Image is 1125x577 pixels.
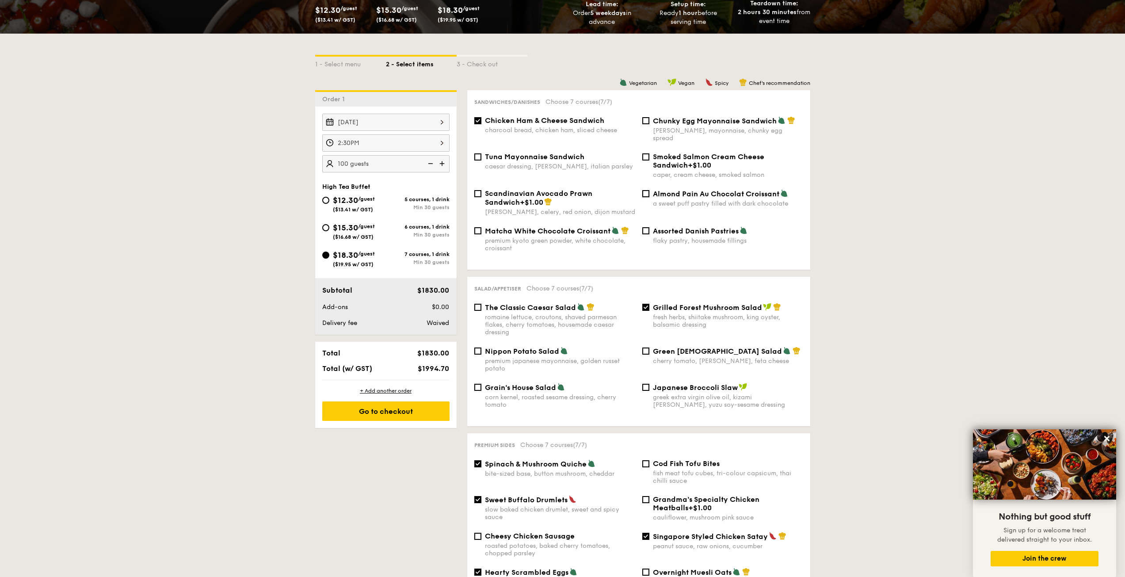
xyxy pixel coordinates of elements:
[653,227,739,235] span: Assorted Danish Pastries
[315,17,355,23] span: ($13.41 w/ GST)
[667,78,676,86] img: icon-vegan.f8ff3823.svg
[322,401,450,421] div: Go to checkout
[735,8,814,26] div: from event time
[653,394,803,409] div: greek extra virgin olive oil, kizami [PERSON_NAME], yuzu soy-sesame dressing
[322,183,370,191] span: High Tea Buffet
[358,223,375,229] span: /guest
[485,208,635,216] div: [PERSON_NAME], celery, red onion, dijon mustard
[485,460,587,468] span: Spinach & Mushroom Quiche
[769,532,777,540] img: icon-spicy.37a8142b.svg
[485,153,584,161] span: Tuna Mayonnaise Sandwich
[417,286,449,294] span: $1830.00
[679,9,698,17] strong: 1 hour
[629,80,657,86] span: Vegetarian
[401,5,418,11] span: /guest
[642,569,649,576] input: Overnight Muesli Oatscoconut flake, almond flake, dried osmanthus
[333,195,358,205] span: $12.30
[485,163,635,170] div: caesar dressing, [PERSON_NAME], italian parsley
[386,196,450,203] div: 5 courses, 1 drink
[322,319,357,327] span: Delivery fee
[642,227,649,234] input: Assorted Danish Pastriesflaky pastry, housemade fillings
[586,0,618,8] span: Lead time:
[386,224,450,230] div: 6 courses, 1 drink
[573,441,587,449] span: (7/7)
[568,495,576,503] img: icon-spicy.37a8142b.svg
[653,237,803,245] div: flaky pastry, housemade fillings
[642,190,649,197] input: Almond Pain Au Chocolat Croissanta sweet puff pastry filled with dark chocolate
[438,17,478,23] span: ($19.95 w/ GST)
[653,153,764,169] span: Smoked Salmon Cream Cheese Sandwich
[474,227,481,234] input: Matcha White Chocolate Croissantpremium kyoto green powder, white chocolate, croissant
[560,347,568,355] img: icon-vegetarian.fe4039eb.svg
[653,532,768,541] span: Singapore Styled Chicken Satay
[333,250,358,260] span: $18.30
[474,496,481,503] input: Sweet Buffalo Drumletsslow baked chicken drumlet, sweet and spicy sauce
[763,303,772,311] img: icon-vegan.f8ff3823.svg
[333,206,373,213] span: ($13.41 w/ GST)
[563,9,642,27] div: Order in advance
[358,251,375,257] span: /guest
[544,198,552,206] img: icon-chef-hat.a58ddaea.svg
[671,0,706,8] span: Setup time:
[653,568,732,577] span: Overnight Muesli Oats
[740,226,747,234] img: icon-vegetarian.fe4039eb.svg
[340,5,357,11] span: /guest
[778,116,786,124] img: icon-vegetarian.fe4039eb.svg
[474,99,540,105] span: Sandwiches/Danishes
[485,383,556,392] span: Grain's House Salad
[653,347,782,355] span: Green [DEMOGRAPHIC_DATA] Salad
[715,80,728,86] span: Spicy
[642,153,649,160] input: Smoked Salmon Cream Cheese Sandwich+$1.00caper, cream cheese, smoked salmon
[474,304,481,311] input: The Classic Caesar Saladromaine lettuce, croutons, shaved parmesan flakes, cherry tomatoes, house...
[526,285,593,292] span: Choose 7 courses
[358,196,375,202] span: /guest
[653,383,738,392] span: Japanese Broccoli Slaw
[520,441,587,449] span: Choose 7 courses
[376,17,417,23] span: ($16.68 w/ GST)
[485,126,635,134] div: charcoal bread, chicken ham, sliced cheese
[438,5,463,15] span: $18.30
[485,313,635,336] div: romaine lettuce, croutons, shaved parmesan flakes, cherry tomatoes, housemade caesar dressing
[642,533,649,540] input: Singapore Styled Chicken Sataypeanut sauce, raw onions, cucumber
[587,459,595,467] img: icon-vegetarian.fe4039eb.svg
[780,189,788,197] img: icon-vegetarian.fe4039eb.svg
[642,348,649,355] input: Green [DEMOGRAPHIC_DATA] Saladcherry tomato, [PERSON_NAME], feta cheese
[642,460,649,467] input: Cod Fish Tofu Bitesfish meat tofu cubes, tri-colour capsicum, thai chilli sauce
[386,57,457,69] div: 2 - Select items
[386,251,450,257] div: 7 courses, 1 drink
[653,357,803,365] div: cherry tomato, [PERSON_NAME], feta cheese
[322,134,450,152] input: Event time
[463,5,480,11] span: /guest
[315,57,386,69] div: 1 - Select menu
[678,80,694,86] span: Vegan
[322,197,329,204] input: $12.30/guest($13.41 w/ GST)5 courses, 1 drinkMin 30 guests
[732,568,740,576] img: icon-vegetarian.fe4039eb.svg
[485,542,635,557] div: roasted potatoes, baked cherry tomatoes, chopped parsley
[474,442,515,448] span: Premium sides
[333,234,374,240] span: ($16.68 w/ GST)
[653,514,803,521] div: cauliflower, mushroom pink sauce
[485,394,635,409] div: corn kernel, roasted sesame dressing, cherry tomato
[474,460,481,467] input: Spinach & Mushroom Quichebite-sized base, button mushroom, cheddar
[653,495,759,512] span: Grandma's Specialty Chicken Meatballs
[688,161,711,169] span: +$1.00
[485,470,635,478] div: bite-sized base, button mushroom, cheddar
[648,9,728,27] div: Ready before serving time
[653,171,803,179] div: caper, cream cheese, smoked salmon
[386,232,450,238] div: Min 30 guests
[590,9,626,17] strong: 5 weekdays
[653,313,803,329] div: fresh herbs, shiitake mushroom, king oyster, balsamic dressing
[315,5,340,15] span: $12.30
[333,261,374,267] span: ($19.95 w/ GST)
[386,204,450,210] div: Min 30 guests
[417,349,449,357] span: $1830.00
[386,259,450,265] div: Min 30 guests
[485,568,568,577] span: Hearty Scrambled Eggs
[642,304,649,311] input: Grilled Forest Mushroom Saladfresh herbs, shiitake mushroom, king oyster, balsamic dressing
[653,543,803,550] div: peanut sauce, raw onions, cucumber
[621,226,629,234] img: icon-chef-hat.a58ddaea.svg
[474,117,481,124] input: Chicken Ham & Cheese Sandwichcharcoal bread, chicken ham, sliced cheese
[457,57,527,69] div: 3 - Check out
[973,429,1116,500] img: DSC07876-Edit02-Large.jpeg
[485,237,635,252] div: premium kyoto green powder, white chocolate, croissant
